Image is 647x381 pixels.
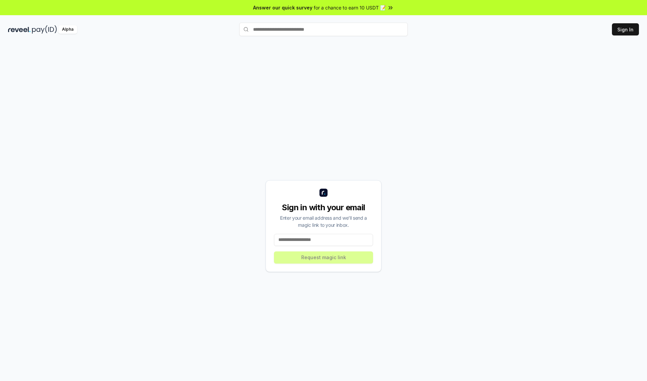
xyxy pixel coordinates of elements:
span: for a chance to earn 10 USDT 📝 [314,4,386,11]
div: Alpha [58,25,77,34]
img: pay_id [32,25,57,34]
span: Answer our quick survey [253,4,312,11]
img: reveel_dark [8,25,31,34]
div: Enter your email address and we’ll send a magic link to your inbox. [274,214,373,228]
img: logo_small [319,189,328,197]
div: Sign in with your email [274,202,373,213]
button: Sign In [612,23,639,35]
